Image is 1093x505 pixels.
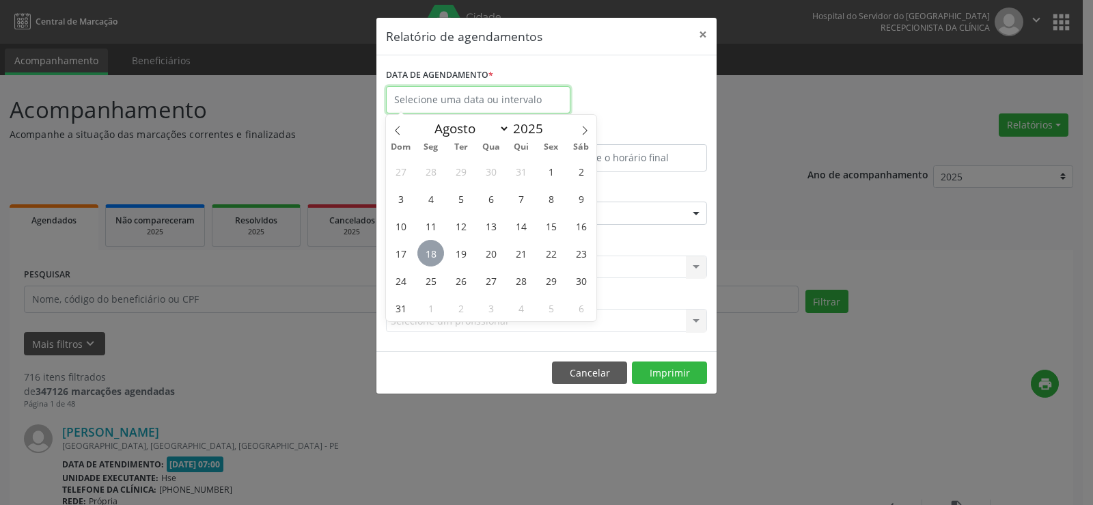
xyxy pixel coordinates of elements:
span: Agosto 12, 2025 [447,213,474,239]
span: Agosto 23, 2025 [568,240,594,267]
h5: Relatório de agendamentos [386,27,542,45]
span: Seg [416,143,446,152]
span: Agosto 22, 2025 [538,240,564,267]
input: Selecione uma data ou intervalo [386,86,570,113]
button: Close [689,18,717,51]
span: Sex [536,143,566,152]
span: Agosto 31, 2025 [387,295,414,321]
span: Agosto 25, 2025 [417,267,444,294]
span: Setembro 4, 2025 [508,295,534,321]
span: Agosto 10, 2025 [387,213,414,239]
span: Agosto 17, 2025 [387,240,414,267]
span: Agosto 26, 2025 [447,267,474,294]
span: Julho 31, 2025 [508,158,534,185]
button: Imprimir [632,361,707,385]
span: Julho 28, 2025 [417,158,444,185]
span: Agosto 11, 2025 [417,213,444,239]
span: Agosto 9, 2025 [568,185,594,212]
span: Agosto 15, 2025 [538,213,564,239]
select: Month [428,119,510,138]
span: Agosto 24, 2025 [387,267,414,294]
span: Qua [476,143,506,152]
span: Agosto 14, 2025 [508,213,534,239]
input: Year [510,120,555,137]
span: Agosto 3, 2025 [387,185,414,212]
span: Julho 27, 2025 [387,158,414,185]
span: Agosto 7, 2025 [508,185,534,212]
span: Dom [386,143,416,152]
span: Agosto 2, 2025 [568,158,594,185]
label: DATA DE AGENDAMENTO [386,65,493,86]
span: Agosto 5, 2025 [447,185,474,212]
span: Ter [446,143,476,152]
span: Julho 30, 2025 [478,158,504,185]
span: Setembro 5, 2025 [538,295,564,321]
label: ATÉ [550,123,707,144]
span: Agosto 6, 2025 [478,185,504,212]
span: Agosto 29, 2025 [538,267,564,294]
span: Setembro 6, 2025 [568,295,594,321]
button: Cancelar [552,361,627,385]
span: Setembro 3, 2025 [478,295,504,321]
span: Julho 29, 2025 [447,158,474,185]
span: Setembro 1, 2025 [417,295,444,321]
span: Agosto 27, 2025 [478,267,504,294]
span: Agosto 16, 2025 [568,213,594,239]
span: Setembro 2, 2025 [447,295,474,321]
span: Agosto 8, 2025 [538,185,564,212]
span: Agosto 28, 2025 [508,267,534,294]
span: Agosto 19, 2025 [447,240,474,267]
input: Selecione o horário final [550,144,707,172]
span: Agosto 4, 2025 [417,185,444,212]
span: Agosto 13, 2025 [478,213,504,239]
span: Agosto 18, 2025 [417,240,444,267]
span: Agosto 21, 2025 [508,240,534,267]
span: Qui [506,143,536,152]
span: Agosto 20, 2025 [478,240,504,267]
span: Sáb [566,143,596,152]
span: Agosto 1, 2025 [538,158,564,185]
span: Agosto 30, 2025 [568,267,594,294]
